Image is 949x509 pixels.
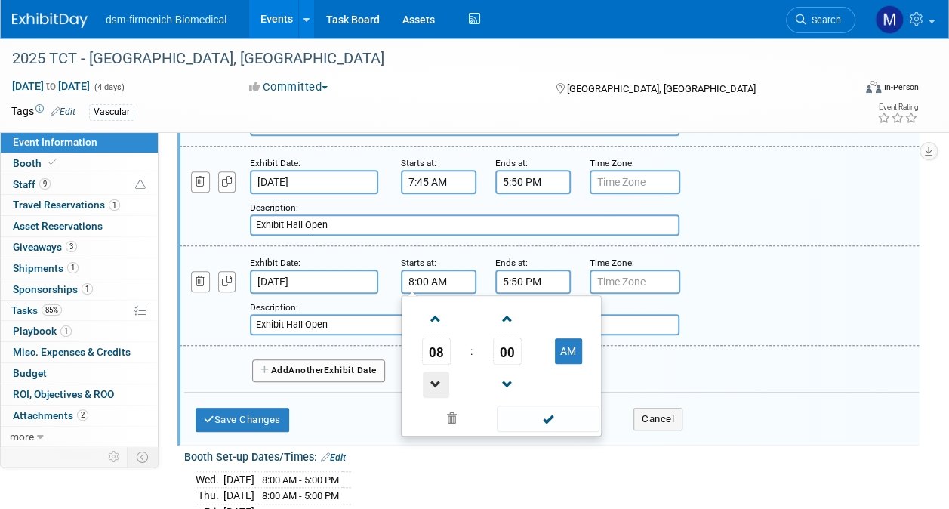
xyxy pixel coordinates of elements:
[422,338,451,365] span: Pick Hour
[1,321,158,341] a: Playbook1
[422,299,451,338] a: Increment Hour
[89,104,134,120] div: Vascular
[877,103,918,111] div: Event Rating
[590,158,634,168] small: Time Zone:
[11,304,62,316] span: Tasks
[590,170,680,194] input: Time Zone
[493,299,522,338] a: Increment Minute
[1,406,158,426] a: Attachments2
[590,258,634,268] small: Time Zone:
[101,447,128,467] td: Personalize Event Tab Strip
[11,103,75,121] td: Tags
[93,82,125,92] span: (4 days)
[1,384,158,405] a: ROI, Objectives & ROO
[67,262,79,273] span: 1
[786,7,855,33] a: Search
[82,283,93,295] span: 1
[128,447,159,467] td: Toggle Event Tabs
[13,178,51,190] span: Staff
[1,174,158,195] a: Staff9
[787,79,919,101] div: Event Format
[48,159,56,167] i: Booth reservation complete
[60,325,72,337] span: 1
[13,262,79,274] span: Shipments
[1,195,158,215] a: Travel Reservations1
[262,490,339,501] span: 8:00 AM - 5:00 PM
[288,365,324,375] span: Another
[11,79,91,93] span: [DATE] [DATE]
[12,13,88,28] img: ExhibitDay
[223,471,254,488] td: [DATE]
[7,45,841,72] div: 2025 TCT - [GEOGRAPHIC_DATA], [GEOGRAPHIC_DATA]
[405,409,498,430] a: Clear selection
[567,83,756,94] span: [GEOGRAPHIC_DATA], [GEOGRAPHIC_DATA]
[401,158,436,168] small: Starts at:
[10,430,34,443] span: more
[250,202,298,213] small: Description:
[109,199,120,211] span: 1
[467,338,476,365] td: :
[184,446,919,465] div: Booth Set-up Dates/Times:
[495,170,571,194] input: End Time
[1,132,158,153] a: Event Information
[196,471,223,488] td: Wed.
[106,14,226,26] span: dsm-firmenich Biomedical
[401,170,476,194] input: Start Time
[250,158,300,168] small: Exhibit Date:
[495,258,528,268] small: Ends at:
[250,170,378,194] input: Date
[13,241,77,253] span: Giveaways
[250,270,378,294] input: Date
[633,408,682,430] button: Cancel
[42,304,62,316] span: 85%
[1,279,158,300] a: Sponsorships1
[493,338,522,365] span: Pick Minute
[13,283,93,295] span: Sponsorships
[883,82,919,93] div: In-Person
[39,178,51,190] span: 9
[77,409,88,421] span: 2
[13,409,88,421] span: Attachments
[244,79,334,95] button: Committed
[401,270,476,294] input: Start Time
[495,270,571,294] input: End Time
[66,241,77,252] span: 3
[135,178,146,192] span: Potential Scheduling Conflict -- at least one attendee is tagged in another overlapping event.
[401,258,436,268] small: Starts at:
[51,106,75,117] a: Edit
[866,81,881,93] img: Format-Inperson.png
[1,301,158,321] a: Tasks85%
[875,5,904,34] img: Melanie Davison
[223,488,254,504] td: [DATE]
[1,258,158,279] a: Shipments1
[13,367,47,379] span: Budget
[196,408,289,432] button: Save Changes
[555,338,582,364] button: AM
[590,270,680,294] input: Time Zone
[1,237,158,258] a: Giveaways3
[250,214,679,236] input: Description
[250,258,300,268] small: Exhibit Date:
[13,220,103,232] span: Asset Reservations
[252,359,385,382] button: AddAnotherExhibit Date
[13,388,114,400] span: ROI, Objectives & ROO
[196,488,223,504] td: Thu.
[13,325,72,337] span: Playbook
[13,346,131,358] span: Misc. Expenses & Credits
[44,80,58,92] span: to
[262,474,339,486] span: 8:00 AM - 5:00 PM
[321,452,346,463] a: Edit
[13,136,97,148] span: Event Information
[1,216,158,236] a: Asset Reservations
[13,157,59,169] span: Booth
[1,363,158,384] a: Budget
[13,199,120,211] span: Travel Reservations
[250,314,679,335] input: Description
[1,427,158,447] a: more
[493,365,522,403] a: Decrement Minute
[1,342,158,362] a: Misc. Expenses & Credits
[495,158,528,168] small: Ends at:
[422,365,451,403] a: Decrement Hour
[1,153,158,174] a: Booth
[250,302,298,313] small: Description:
